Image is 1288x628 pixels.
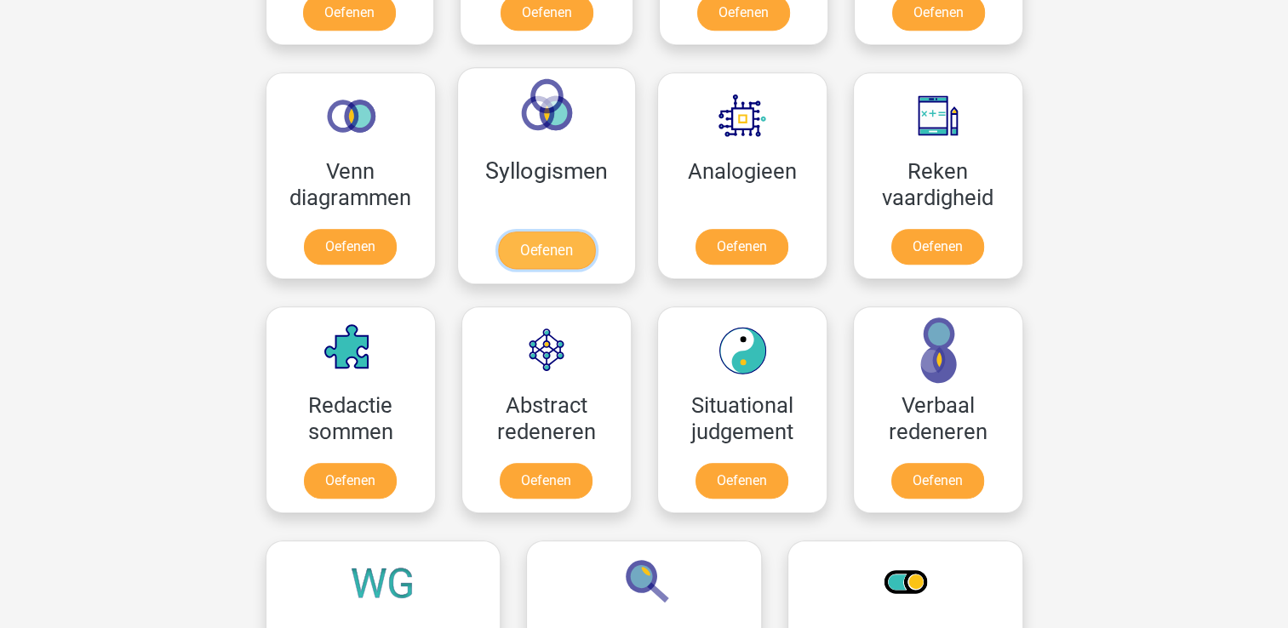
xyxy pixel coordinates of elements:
[891,463,984,499] a: Oefenen
[500,463,592,499] a: Oefenen
[696,463,788,499] a: Oefenen
[497,231,594,269] a: Oefenen
[891,229,984,265] a: Oefenen
[304,229,397,265] a: Oefenen
[696,229,788,265] a: Oefenen
[304,463,397,499] a: Oefenen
